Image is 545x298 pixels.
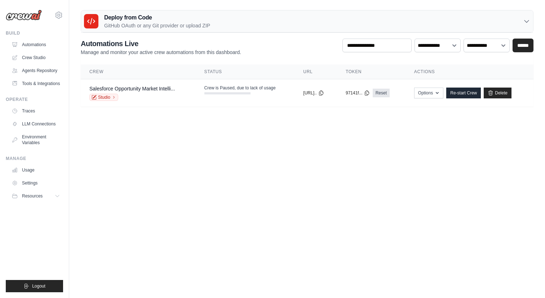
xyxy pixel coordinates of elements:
[104,22,210,29] p: GitHub OAuth or any Git provider or upload ZIP
[9,118,63,130] a: LLM Connections
[104,13,210,22] h3: Deploy from Code
[9,164,63,176] a: Usage
[89,94,118,101] a: Studio
[9,105,63,117] a: Traces
[22,193,43,199] span: Resources
[337,65,406,79] th: Token
[6,280,63,292] button: Logout
[294,65,337,79] th: URL
[81,39,241,49] h2: Automations Live
[406,65,533,79] th: Actions
[9,131,63,148] a: Environment Variables
[9,78,63,89] a: Tools & Integrations
[9,190,63,202] button: Resources
[6,10,42,21] img: Logo
[9,177,63,189] a: Settings
[9,39,63,50] a: Automations
[81,65,196,79] th: Crew
[373,89,390,97] a: Reset
[484,88,511,98] a: Delete
[346,90,370,96] button: 97141f...
[414,88,443,98] button: Options
[9,52,63,63] a: Crew Studio
[6,156,63,161] div: Manage
[446,88,481,98] a: Re-start Crew
[196,65,295,79] th: Status
[204,85,276,91] span: Crew is Paused, due to lack of usage
[6,97,63,102] div: Operate
[6,30,63,36] div: Build
[32,283,45,289] span: Logout
[89,86,175,92] a: Salesforce Opportunity Market Intelli...
[81,49,241,56] p: Manage and monitor your active crew automations from this dashboard.
[9,65,63,76] a: Agents Repository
